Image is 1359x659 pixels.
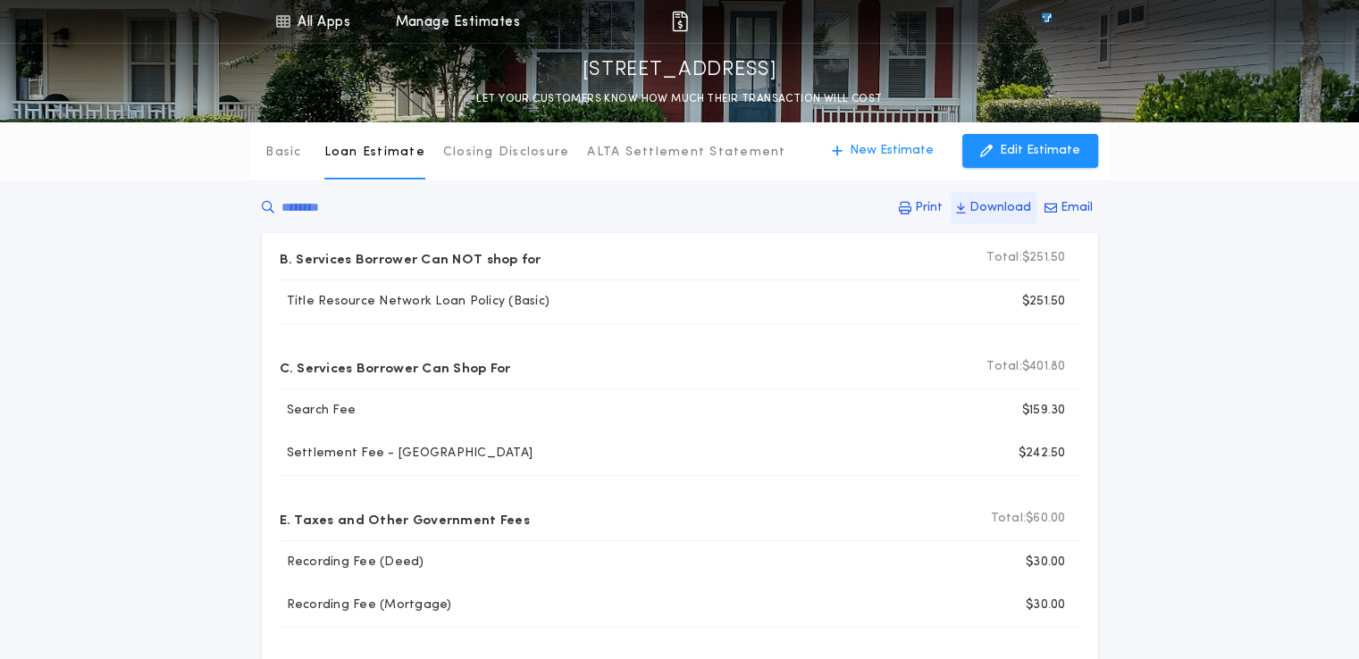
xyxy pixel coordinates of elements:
[814,134,952,168] button: New Estimate
[583,56,777,85] p: [STREET_ADDRESS]
[969,199,1031,217] p: Download
[280,402,357,420] p: Search Fee
[991,510,1066,528] p: $60.00
[986,249,1065,267] p: $251.50
[1009,13,1084,30] img: vs-icon
[951,192,1036,224] button: Download
[1000,142,1080,160] p: Edit Estimate
[1039,192,1098,224] button: Email
[324,144,425,162] p: Loan Estimate
[1026,554,1066,571] p: $30.00
[986,358,1022,376] b: Total:
[986,249,1022,267] b: Total:
[280,353,511,381] p: C. Services Borrower Can Shop For
[991,510,1027,528] b: Total:
[280,596,452,614] p: Recording Fee (Mortgage)
[1061,199,1093,217] p: Email
[476,90,882,108] p: LET YOUR CUSTOMERS KNOW HOW MUCH THEIR TRANSACTION WILL COST
[915,199,943,217] p: Print
[280,244,541,272] p: B. Services Borrower Can NOT shop for
[1019,445,1066,463] p: $242.50
[280,293,550,311] p: Title Resource Network Loan Policy (Basic)
[265,144,301,162] p: Basic
[986,358,1065,376] p: $401.80
[893,192,948,224] button: Print
[280,554,424,571] p: Recording Fee (Deed)
[1022,293,1066,311] p: $251.50
[443,144,570,162] p: Closing Disclosure
[1026,596,1066,614] p: $30.00
[1022,402,1066,420] p: $159.30
[850,142,934,160] p: New Estimate
[280,445,533,463] p: Settlement Fee - [GEOGRAPHIC_DATA]
[587,144,785,162] p: ALTA Settlement Statement
[669,11,691,32] img: img
[280,505,530,533] p: E. Taxes and Other Government Fees
[962,134,1098,168] button: Edit Estimate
